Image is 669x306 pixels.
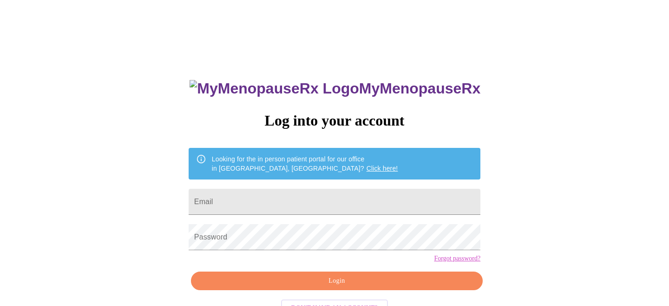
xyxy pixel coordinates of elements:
span: Login [202,275,472,287]
a: Forgot password? [434,255,480,262]
h3: MyMenopauseRx [190,80,480,97]
h3: Log into your account [189,112,480,129]
a: Click here! [367,165,398,172]
button: Login [191,272,483,291]
div: Looking for the in person patient portal for our office in [GEOGRAPHIC_DATA], [GEOGRAPHIC_DATA]? [212,151,398,177]
img: MyMenopauseRx Logo [190,80,359,97]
